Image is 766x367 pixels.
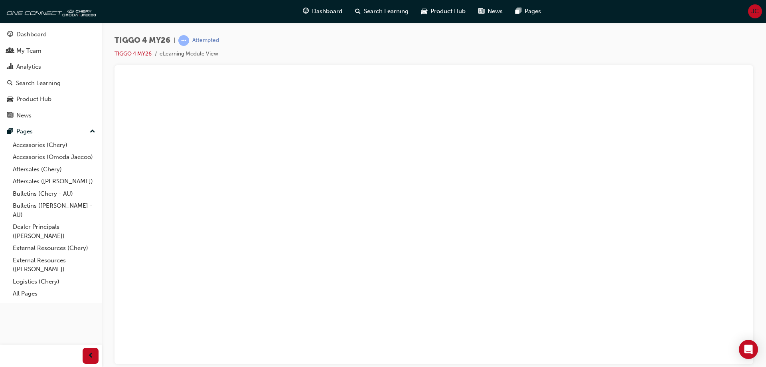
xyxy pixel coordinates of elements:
a: search-iconSearch Learning [349,3,415,20]
span: prev-icon [88,351,94,361]
a: Aftersales ([PERSON_NAME]) [10,175,99,188]
span: guage-icon [303,6,309,16]
a: TIGGO 4 MY26 [115,50,152,57]
span: Search Learning [364,7,409,16]
span: News [488,7,503,16]
a: News [3,108,99,123]
a: Accessories (Chery) [10,139,99,151]
a: External Resources ([PERSON_NAME]) [10,254,99,276]
span: car-icon [7,96,13,103]
div: Search Learning [16,79,61,88]
a: Product Hub [3,92,99,107]
a: news-iconNews [472,3,509,20]
div: Attempted [192,37,219,44]
li: eLearning Module View [160,50,218,59]
span: car-icon [421,6,427,16]
a: My Team [3,44,99,58]
span: Dashboard [312,7,342,16]
div: Pages [16,127,33,136]
button: JC [748,4,762,18]
div: Analytics [16,62,41,71]
span: JC [751,7,759,16]
span: Pages [525,7,541,16]
a: Analytics [3,60,99,74]
a: Search Learning [3,76,99,91]
a: Logistics (Chery) [10,276,99,288]
a: Bulletins (Chery - AU) [10,188,99,200]
span: Product Hub [430,7,466,16]
div: Dashboard [16,30,47,39]
div: News [16,111,32,120]
span: search-icon [355,6,361,16]
span: news-icon [7,112,13,119]
span: people-icon [7,48,13,55]
a: Bulletins ([PERSON_NAME] - AU) [10,200,99,221]
span: up-icon [90,127,95,137]
a: pages-iconPages [509,3,547,20]
button: Pages [3,124,99,139]
button: DashboardMy TeamAnalyticsSearch LearningProduct HubNews [3,26,99,124]
span: | [174,36,175,45]
a: Dealer Principals ([PERSON_NAME]) [10,221,99,242]
a: Aftersales (Chery) [10,163,99,176]
span: pages-icon [7,128,13,135]
span: chart-icon [7,63,13,71]
span: pages-icon [515,6,521,16]
a: Dashboard [3,27,99,42]
span: search-icon [7,80,13,87]
a: Accessories (Omoda Jaecoo) [10,151,99,163]
div: Product Hub [16,95,51,104]
span: learningRecordVerb_ATTEMPT-icon [178,35,189,46]
a: External Resources (Chery) [10,242,99,254]
a: guage-iconDashboard [296,3,349,20]
div: My Team [16,46,41,56]
img: oneconnect [4,3,96,19]
span: news-icon [478,6,484,16]
a: car-iconProduct Hub [415,3,472,20]
a: All Pages [10,288,99,300]
div: Open Intercom Messenger [739,340,758,359]
span: guage-icon [7,31,13,38]
span: TIGGO 4 MY26 [115,36,170,45]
